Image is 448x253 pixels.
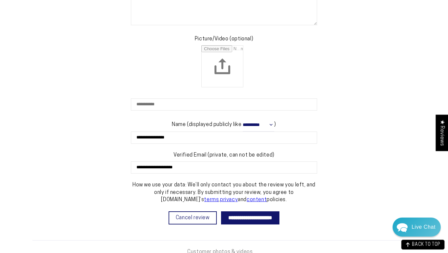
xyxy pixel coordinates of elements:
label: Name [172,121,186,128]
input: Choose a review picture/video (optional) [201,45,243,87]
label: Verified Email (private, can not be edited) [131,152,317,159]
a: content [247,197,267,202]
p: How we use your data: We’ll only contact you about the review you left, and only if necessary. By... [131,181,317,203]
input: Name [131,132,317,144]
a: privacy [220,197,238,202]
a: terms [204,197,219,202]
label: Picture/Video (optional) [131,35,317,43]
label: displayed publicly like [189,121,242,128]
div: Contact Us Directly [412,218,436,237]
select: Name format [243,118,274,132]
a: Cancel review [169,211,217,224]
div: Chat widget toggle [393,218,441,237]
span: ( ) [187,122,276,127]
input: Email [131,161,317,174]
span: BACK TO TOP [412,242,440,247]
div: Click to open Judge.me floating reviews tab [436,115,448,151]
input: YouTube URL [131,98,317,111]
